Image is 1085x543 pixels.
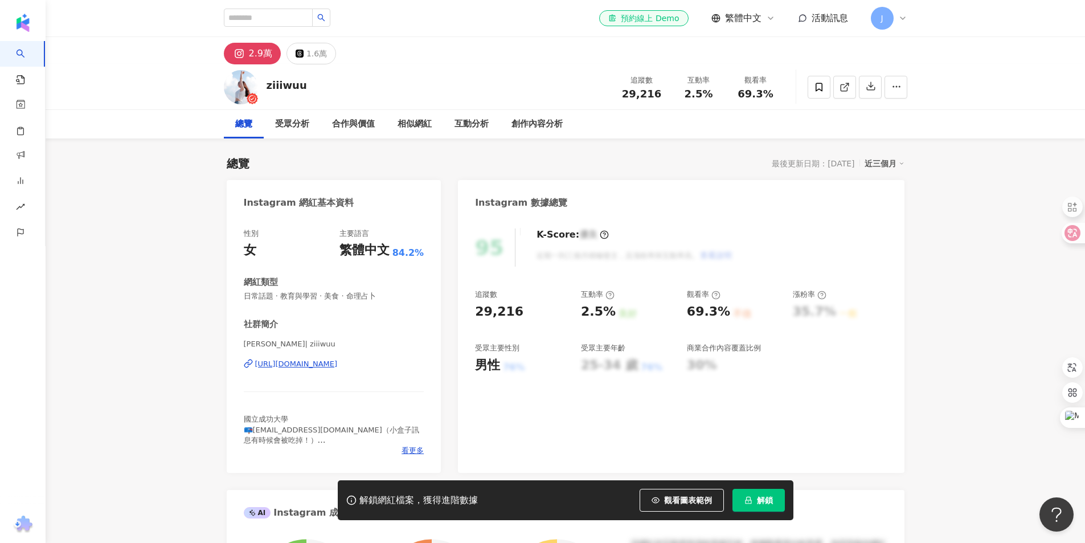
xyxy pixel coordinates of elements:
[599,10,688,26] a: 預約線上 Demo
[16,195,25,221] span: rise
[537,228,609,241] div: K-Score :
[734,75,777,86] div: 觀看率
[732,489,785,512] button: 解鎖
[16,41,39,85] a: search
[865,156,904,171] div: 近三個月
[581,289,615,300] div: 互動率
[317,14,325,22] span: search
[12,516,34,534] img: chrome extension
[392,247,424,259] span: 84.2%
[881,12,883,25] span: J
[581,303,616,321] div: 2.5%
[255,359,338,369] div: [URL][DOMAIN_NAME]
[402,446,424,456] span: 看更多
[224,70,258,104] img: KOL Avatar
[640,489,724,512] button: 觀看圖表範例
[286,43,336,64] button: 1.6萬
[244,319,278,330] div: 社群簡介
[475,197,567,209] div: Instagram 數據總覽
[677,75,720,86] div: 互動率
[744,496,752,504] span: lock
[475,343,519,353] div: 受眾主要性別
[244,291,424,301] span: 日常話題 · 教育與學習 · 美食 · 命理占卜
[339,242,390,259] div: 繁體中文
[244,242,256,259] div: 女
[306,46,327,62] div: 1.6萬
[687,343,761,353] div: 商業合作內容覆蓋比例
[398,117,432,131] div: 相似網紅
[581,343,625,353] div: 受眾主要年齡
[455,117,489,131] div: 互動分析
[475,303,523,321] div: 29,216
[244,197,354,209] div: Instagram 網紅基本資料
[511,117,563,131] div: 創作內容分析
[757,496,773,505] span: 解鎖
[622,88,661,100] span: 29,216
[244,339,424,349] span: [PERSON_NAME]| ziiiwuu
[244,359,424,369] a: [URL][DOMAIN_NAME]
[339,228,369,239] div: 主要語言
[738,88,773,100] span: 69.3%
[812,13,848,23] span: 活動訊息
[725,12,761,25] span: 繁體中文
[620,75,664,86] div: 追蹤數
[664,496,712,505] span: 觀看圖表範例
[244,276,278,288] div: 網紅類型
[687,303,730,321] div: 69.3%
[475,357,500,374] div: 男性
[359,495,478,507] div: 解鎖網紅檔案，獲得進階數據
[244,415,419,465] span: 國立成功大學 📪[EMAIL_ADDRESS][DOMAIN_NAME]（小盒子訊息有時候會被吃掉！） 「資」「容」不是「姿」「蓉」🥹 ✨朵璽開團中！✨
[275,117,309,131] div: 受眾分析
[685,88,713,100] span: 2.5%
[224,43,281,64] button: 2.9萬
[14,14,32,32] img: logo icon
[772,159,854,168] div: 最後更新日期：[DATE]
[793,289,826,300] div: 漲粉率
[332,117,375,131] div: 合作與價值
[244,228,259,239] div: 性別
[687,289,720,300] div: 觀看率
[475,289,497,300] div: 追蹤數
[608,13,679,24] div: 預約線上 Demo
[227,156,249,172] div: 總覽
[267,78,307,92] div: ziiiwuu
[249,46,272,62] div: 2.9萬
[235,117,252,131] div: 總覽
